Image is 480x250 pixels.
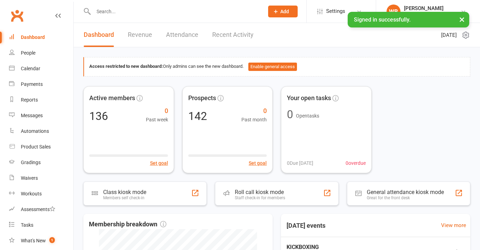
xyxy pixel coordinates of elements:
[404,5,446,11] div: [PERSON_NAME]
[103,195,146,200] div: Members self check-in
[441,221,466,229] a: View more
[21,34,45,40] div: Dashboard
[21,50,35,56] div: People
[346,159,366,167] span: 0 overdue
[287,159,313,167] span: 0 Due [DATE]
[21,113,43,118] div: Messages
[89,93,135,103] span: Active members
[9,45,73,61] a: People
[21,97,38,103] div: Reports
[235,195,285,200] div: Staff check-in for members
[21,191,42,196] div: Workouts
[84,23,114,47] a: Dashboard
[9,30,73,45] a: Dashboard
[367,195,444,200] div: Great for the front desk
[268,6,298,17] button: Add
[21,144,51,150] div: Product Sales
[166,23,198,47] a: Attendance
[9,123,73,139] a: Automations
[287,109,293,120] div: 0
[212,23,254,47] a: Recent Activity
[146,116,168,123] span: Past week
[9,186,73,202] a: Workouts
[9,170,73,186] a: Waivers
[326,3,345,19] span: Settings
[235,189,285,195] div: Roll call kiosk mode
[9,108,73,123] a: Messages
[103,189,146,195] div: Class kiosk mode
[441,31,457,39] span: [DATE]
[89,219,166,229] span: Membership breakdown
[248,63,297,71] button: Enable general access
[128,23,152,47] a: Revenue
[354,16,411,23] span: Signed in successfully.
[21,175,38,181] div: Waivers
[456,12,468,27] button: ×
[9,155,73,170] a: Gradings
[188,93,216,103] span: Prospects
[21,222,33,228] div: Tasks
[367,189,444,195] div: General attendance kiosk mode
[91,7,259,16] input: Search...
[89,63,465,71] div: Only admins can see the new dashboard.
[9,217,73,233] a: Tasks
[146,106,168,116] span: 0
[150,159,168,167] button: Set goal
[9,139,73,155] a: Product Sales
[241,116,267,123] span: Past month
[387,5,400,18] div: WB
[21,160,41,165] div: Gradings
[280,9,289,14] span: Add
[49,237,55,243] span: 1
[249,159,267,167] button: Set goal
[21,238,46,243] div: What's New
[296,113,319,119] span: Open tasks
[9,61,73,76] a: Calendar
[188,111,207,122] div: 142
[89,111,108,122] div: 136
[287,93,331,103] span: Your open tasks
[241,106,267,116] span: 0
[8,7,26,24] a: Clubworx
[9,92,73,108] a: Reports
[281,219,331,232] h3: [DATE] events
[404,11,446,18] div: Black Belt Academy
[21,207,55,212] div: Assessments
[21,128,49,134] div: Automations
[9,233,73,249] a: What's New1
[89,64,163,69] strong: Access restricted to new dashboard:
[9,202,73,217] a: Assessments
[21,66,40,71] div: Calendar
[21,81,43,87] div: Payments
[9,76,73,92] a: Payments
